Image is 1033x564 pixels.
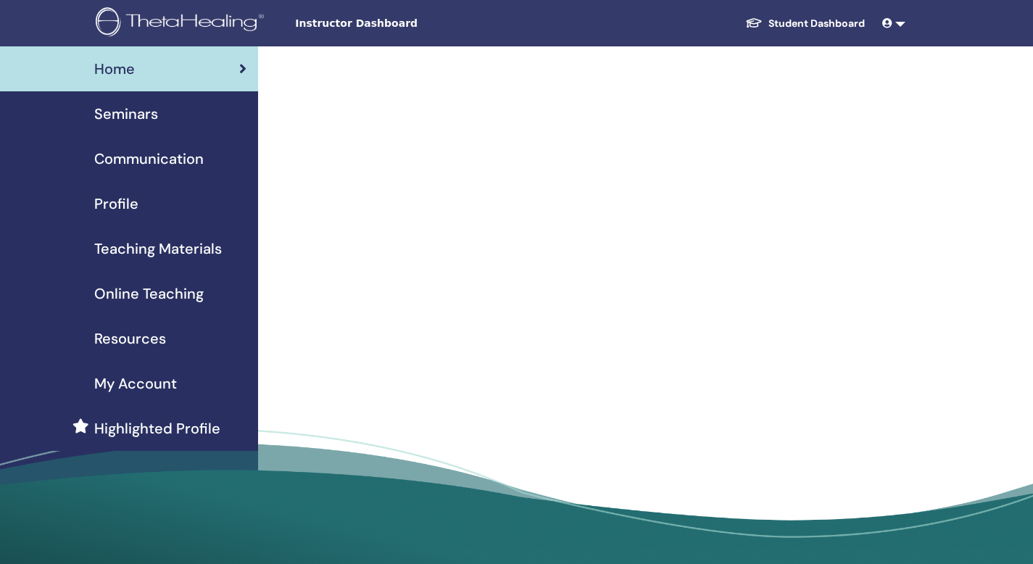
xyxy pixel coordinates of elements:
[295,16,513,31] span: Instructor Dashboard
[94,238,222,260] span: Teaching Materials
[96,7,269,40] img: logo.png
[94,58,135,80] span: Home
[745,17,763,29] img: graduation-cap-white.svg
[734,10,876,37] a: Student Dashboard
[94,193,138,215] span: Profile
[94,328,166,349] span: Resources
[94,148,204,170] span: Communication
[94,373,177,394] span: My Account
[94,418,220,439] span: Highlighted Profile
[94,103,158,125] span: Seminars
[94,283,204,304] span: Online Teaching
